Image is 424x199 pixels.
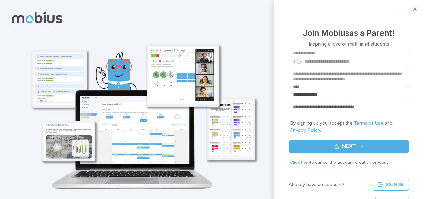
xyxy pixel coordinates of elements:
p: By signing up you accept the and . [290,120,408,134]
span: Click here [290,160,310,165]
button: Next [289,140,409,153]
a: Terms of Use [354,120,384,126]
img: parent_1-illustration [20,18,264,197]
p: to cancel the account creation process . [290,159,408,166]
p: Already have an account? [289,181,344,188]
h4: Join Mobius as a Parent ! [303,27,395,39]
a: Sign In [373,179,409,191]
a: Privacy Policy [290,127,320,133]
p: Inspiring a love of math in all students [309,41,389,47]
